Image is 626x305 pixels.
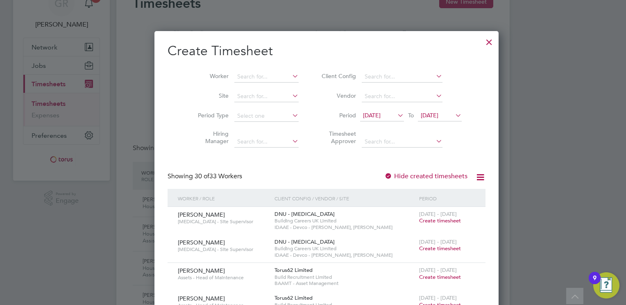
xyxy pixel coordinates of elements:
label: Worker [192,72,229,80]
span: 30 of [195,172,209,180]
span: [MEDICAL_DATA] - Site Supervisor [178,246,268,253]
label: Period [319,112,356,119]
span: DNU - [MEDICAL_DATA] [274,238,335,245]
label: Period Type [192,112,229,119]
input: Search for... [234,136,299,148]
span: [PERSON_NAME] [178,267,225,274]
span: [PERSON_NAME] [178,211,225,218]
span: IDAAE - Devco - [PERSON_NAME], [PERSON_NAME] [274,252,415,258]
input: Search for... [362,136,442,148]
span: [DATE] - [DATE] [419,267,457,274]
div: Period [417,189,477,208]
span: Create timesheet [419,217,461,224]
label: Timesheet Approver [319,130,356,145]
span: BAAMT - Asset Management [274,280,415,287]
span: Building Careers UK Limited [274,218,415,224]
span: [PERSON_NAME] [178,295,225,302]
label: Site [192,92,229,99]
span: 33 Workers [195,172,242,180]
label: Hiring Manager [192,130,229,145]
span: Create timesheet [419,274,461,280]
span: [DATE] - [DATE] [419,238,457,245]
span: Build Recruitment Limited [274,274,415,280]
span: [MEDICAL_DATA] - Site Supervisor [178,218,268,225]
button: Open Resource Center, 9 new notifications [593,272,619,298]
input: Search for... [234,91,299,102]
span: [DATE] - [DATE] [419,211,457,218]
div: Client Config / Vendor / Site [272,189,417,208]
input: Search for... [362,91,442,102]
label: Vendor [319,92,356,99]
input: Search for... [234,71,299,83]
div: Showing [168,172,244,181]
input: Select one [234,110,299,122]
label: Hide created timesheets [384,172,467,180]
span: Torus62 Limited [274,267,313,274]
span: To [406,110,416,121]
span: Create timesheet [419,245,461,252]
span: [PERSON_NAME] [178,239,225,246]
span: IDAAE - Devco - [PERSON_NAME], [PERSON_NAME] [274,224,415,231]
span: Assets - Head of Maintenance [178,274,268,281]
span: [DATE] - [DATE] [419,294,457,301]
span: Torus62 Limited [274,294,313,301]
div: Worker / Role [176,189,272,208]
input: Search for... [362,71,442,83]
div: 9 [593,278,597,289]
span: Building Careers UK Limited [274,245,415,252]
span: DNU - [MEDICAL_DATA] [274,211,335,218]
h2: Create Timesheet [168,43,485,60]
span: [DATE] [421,112,438,119]
label: Client Config [319,72,356,80]
span: [DATE] [363,112,381,119]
